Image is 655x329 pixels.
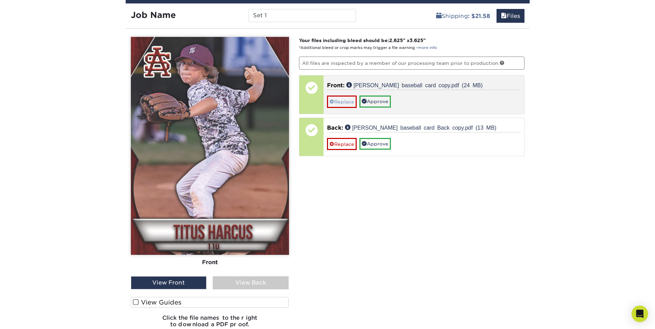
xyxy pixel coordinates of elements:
[359,96,391,107] a: Approve
[359,138,391,150] a: Approve
[299,46,437,50] small: *Additional bleed or crop marks may trigger a file warning –
[213,276,289,289] div: View Back
[299,38,426,43] strong: Your files including bleed should be: " x "
[131,255,289,270] div: Front
[346,82,483,88] a: [PERSON_NAME] baseball card copy.pdf (24 MB)
[327,124,343,131] span: Back:
[131,10,176,20] strong: Job Name
[299,57,524,70] p: All files are inspected by a member of our processing team prior to production.
[327,96,357,108] a: Replace
[432,9,495,23] a: Shipping: $21.58
[327,82,345,89] span: Front:
[131,276,207,289] div: View Front
[389,38,403,43] span: 2.625
[436,13,442,19] span: shipping
[501,13,507,19] span: files
[410,38,423,43] span: 3.625
[632,306,648,322] div: Open Intercom Messenger
[131,297,289,308] label: View Guides
[468,13,490,19] b: : $21.58
[249,9,356,22] input: Enter a job name
[418,46,437,50] a: more info
[497,9,524,23] a: Files
[327,138,357,150] a: Replace
[345,124,497,130] a: [PERSON_NAME] baseball card Back copy.pdf (13 MB)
